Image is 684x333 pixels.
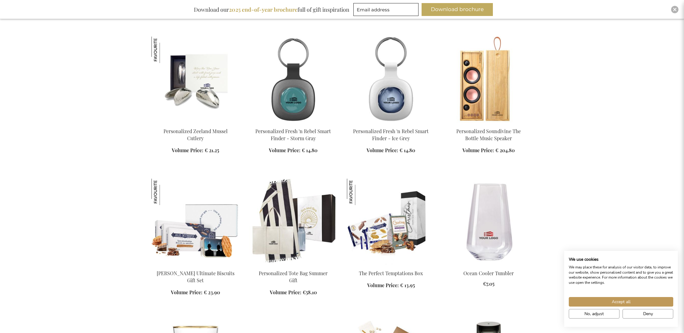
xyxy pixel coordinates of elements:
[269,147,301,153] font: Volume Price:
[399,147,415,153] font: € 14.80
[445,179,533,265] img: Ocean Cooler Tumbler
[151,179,178,205] img: Jules Destrooper Ultimate Biscuits Gift Set
[163,128,228,141] a: Personalized Zeeland Mussel Cutlery
[445,262,533,268] a: Ocean Cooler Tumbler
[462,147,515,154] a: Volume Price: € 204.80
[151,179,239,265] img: Jules Destrooper Ultimate Biscuits Gift Set
[623,309,673,319] button: Deny all cookies
[302,147,317,153] font: € 14.80
[353,3,420,18] form: marketing offers and promotions
[204,289,220,295] font: € 23.90
[172,147,219,154] a: Volume Price: € 21.25
[151,37,239,123] img: Personalized Zeeland Mussel Cutlery
[151,37,178,63] img: Personalized Zeeland Mussel Cutlery
[151,120,239,126] a: Personalized Zeeland Mussel Cutlery Personalized Zeeland Mussel Cutlery
[249,120,337,126] a: Personalized Fresh 'n Rebel Smart Finder - Storm Grey
[172,147,203,153] font: Volume Price:
[673,8,677,11] img: Close
[353,128,429,141] a: Personalized Fresh 'n Rebel Smart Finder - Ice Grey
[569,265,673,285] p: We may place these for analysis of our visitor data, to improve our website, show personalised co...
[569,297,673,307] button: Accept all cookies
[171,289,220,296] a: Volume Price: € 23.90
[270,289,317,296] a: Volume Price: €58.10
[249,37,337,123] img: Personalized Fresh 'n Rebel Smart Finder - Storm Grey
[229,6,297,13] font: 2025 end-of-year brochure
[569,309,619,319] button: Adjust cookie preferences
[456,128,521,141] a: Personalized Soundivine The Bottle Music Speaker
[249,179,337,265] img: Personalized Summer Bag Gift
[495,147,515,153] font: € 204.80
[671,6,678,13] div: Close
[347,179,373,205] img: The Perfect Temptations Box
[255,128,331,141] a: Personalized Fresh 'n Rebel Smart Finder - Storm Gray
[367,147,415,154] a: Volume Price: € 14.80
[422,3,493,16] button: Download brochure
[367,282,399,288] font: Volume Price:
[359,270,423,276] a: The Perfect Temptations Box
[431,6,484,12] font: Download brochure
[462,147,494,153] font: Volume Price:
[151,262,239,268] a: Jules Destrooper Ultimate Biscuits Gift Set Jules Destrooper Ultimate Biscuits Gift Set
[483,280,494,287] font: €7.05
[347,262,435,268] a: The Perfect Temptations Box The Perfect Temptations Box
[297,6,349,13] font: full of gift inspiration
[347,37,435,123] img: Personalized Fresh 'n Rebel Smart Finder - Storm Grey
[612,299,631,305] span: Accept all
[347,120,435,126] a: Personalized Fresh 'n Rebel Smart Finder - Storm Grey
[259,270,328,283] a: Personalized Tote Bag Summer Gift
[463,270,514,276] a: Ocean Cooler Tumbler
[569,257,673,262] h2: We use cookies
[353,3,419,16] input: Email address
[303,289,317,295] font: €58.10
[643,311,653,317] span: Deny
[400,282,415,288] font: € 13.95
[269,147,317,154] a: Volume Price: € 14.80
[445,120,533,126] a: Personalized Soundivine The Bottle Music Speaker
[584,311,604,317] span: No, adjust
[347,179,435,265] img: The Perfect Temptations Box
[157,270,234,283] a: [PERSON_NAME] Ultimate Biscuits Gift Set
[194,6,229,13] font: Download our
[205,147,219,153] font: € 21.25
[445,37,533,123] img: Personalized Soundivine The Bottle Music Speaker
[367,147,398,153] font: Volume Price:
[249,262,337,268] a: Personalized Summer Bag Gift
[270,289,301,295] font: Volume Price:
[367,282,415,289] a: Volume Price: € 13.95
[171,289,202,295] font: Volume Price:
